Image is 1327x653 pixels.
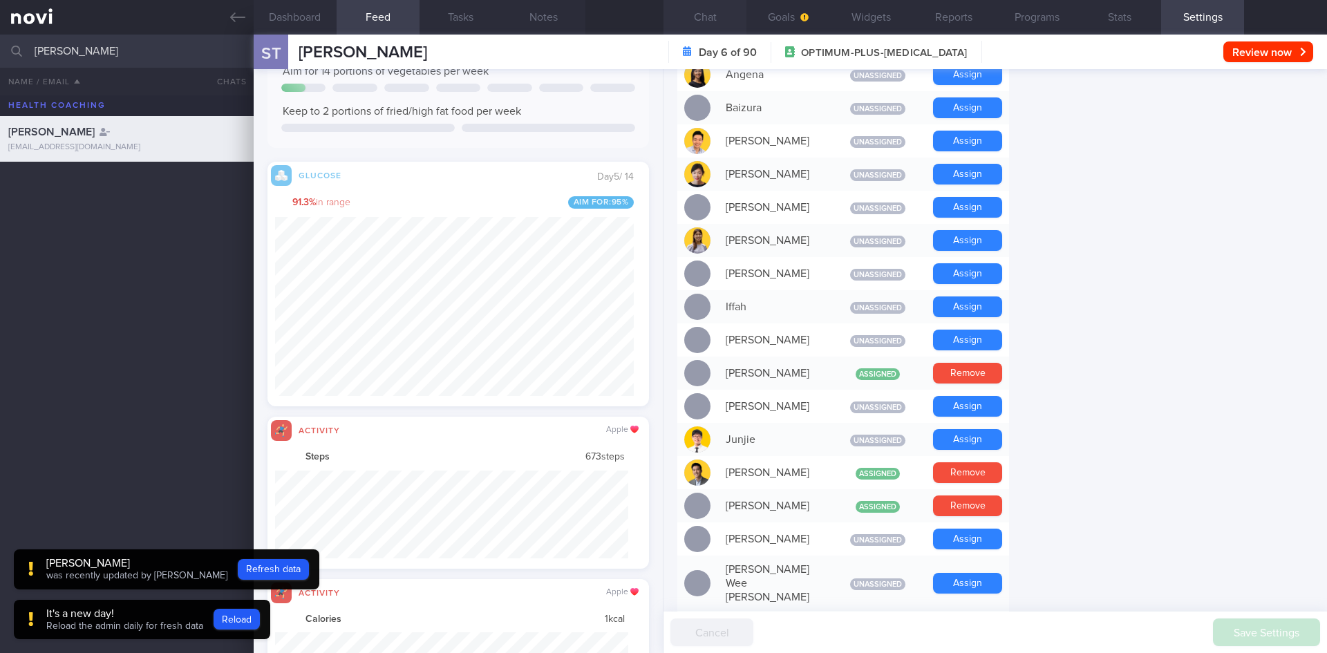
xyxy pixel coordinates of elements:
button: Assign [933,396,1002,417]
button: Assign [933,164,1002,184]
button: Remove [933,495,1002,516]
div: [PERSON_NAME] [719,392,829,420]
span: in range [292,197,350,209]
span: Assigned [856,468,900,480]
div: [PERSON_NAME] [46,556,227,570]
div: [PERSON_NAME] [719,525,829,553]
span: Unassigned [850,302,905,314]
div: [PERSON_NAME] [719,359,829,387]
strong: Day 6 of 90 [699,46,757,59]
button: Refresh data [238,559,309,580]
span: Unassigned [850,435,905,446]
span: [PERSON_NAME] [299,44,427,61]
div: Junjie [719,426,829,453]
button: Assign [933,97,1002,118]
div: [PERSON_NAME] [719,459,829,486]
div: [PERSON_NAME] [719,326,829,354]
div: [PERSON_NAME] [719,260,829,287]
span: Unassigned [850,103,905,115]
div: [PERSON_NAME] Wee [PERSON_NAME] [719,556,829,611]
div: Day 5 / 14 [597,170,644,184]
div: Apple [606,425,639,435]
div: [EMAIL_ADDRESS][DOMAIN_NAME] [8,142,245,153]
button: Chats [198,68,254,95]
span: Reload the admin daily for fresh data [46,621,203,631]
span: Unassigned [850,578,905,590]
button: Assign [933,263,1002,284]
span: Aim for 14 portions of vegetables per week [283,66,489,77]
div: It's a new day! [46,607,203,621]
span: Unassigned [850,169,905,181]
span: Unassigned [850,236,905,247]
span: Unassigned [850,70,905,82]
div: Angena [719,61,829,88]
span: Unassigned [850,136,905,148]
button: Assign [933,64,1002,85]
span: Unassigned [850,401,905,413]
span: [PERSON_NAME] [8,126,95,138]
div: [PERSON_NAME] [719,127,829,155]
div: Iffah [719,293,829,321]
span: 673 steps [585,451,625,464]
button: Remove [933,363,1002,384]
span: Unassigned [850,202,905,214]
span: Keep to 2 portions of fried/high fat food per week [283,106,521,117]
div: ST [245,26,297,79]
strong: Calories [305,614,341,626]
span: Unassigned [850,534,905,546]
span: Assigned [856,501,900,513]
div: Activity [292,424,347,435]
div: Apple [606,587,639,598]
div: [PERSON_NAME] [719,193,829,221]
span: Aim for: 95 % [568,196,634,209]
strong: 91.3 % [292,198,316,207]
span: Unassigned [850,269,905,281]
span: 1 kcal [605,614,625,626]
strong: Steps [305,451,330,464]
span: Unassigned [850,335,905,347]
div: Baizura [719,94,829,122]
div: [PERSON_NAME] [719,227,829,254]
button: Assign [933,330,1002,350]
span: was recently updated by [PERSON_NAME] [46,571,227,580]
span: OPTIMUM-PLUS-[MEDICAL_DATA] [801,46,967,60]
div: [PERSON_NAME] [719,160,829,188]
button: Assign [933,529,1002,549]
div: Glucose [292,169,347,180]
button: Assign [933,197,1002,218]
button: Assign [933,296,1002,317]
button: Assign [933,573,1002,594]
button: Assign [933,230,1002,251]
span: Assigned [856,368,900,380]
button: Remove [933,462,1002,483]
button: Reload [214,609,260,630]
button: Assign [933,131,1002,151]
div: [PERSON_NAME] [719,492,829,520]
button: Review now [1223,41,1313,62]
button: Assign [933,429,1002,450]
